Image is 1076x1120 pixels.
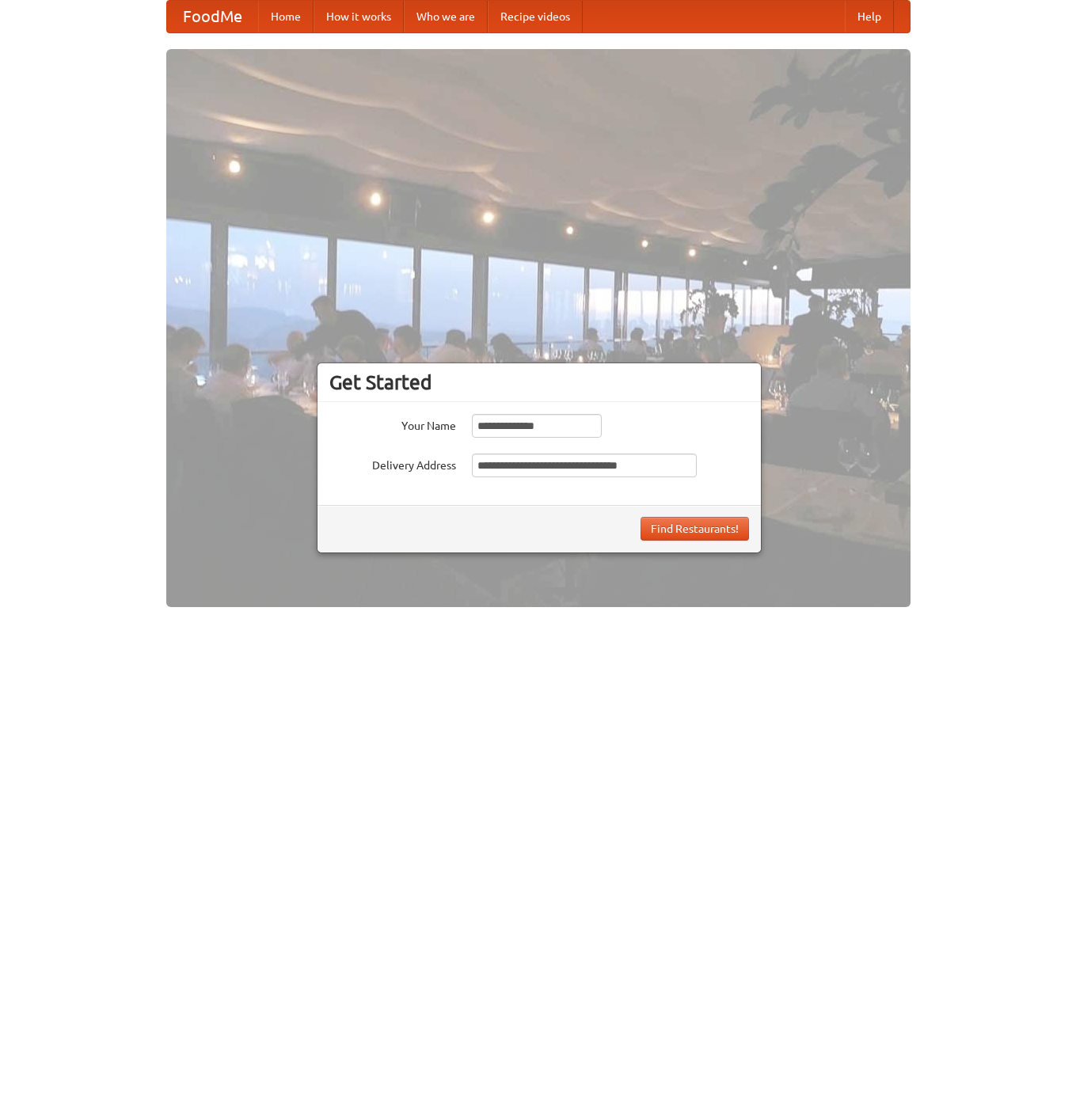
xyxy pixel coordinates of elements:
button: Find Restaurants! [641,517,749,541]
a: Who we are [404,1,488,32]
h3: Get Started [329,370,749,394]
label: Your Name [329,414,456,434]
a: FoodMe [167,1,258,32]
a: Recipe videos [488,1,583,32]
a: Home [258,1,314,32]
a: Help [845,1,894,32]
a: How it works [314,1,404,32]
label: Delivery Address [329,454,456,473]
